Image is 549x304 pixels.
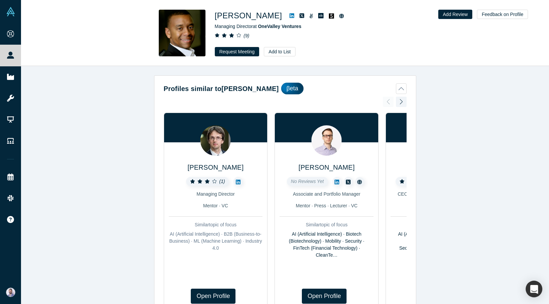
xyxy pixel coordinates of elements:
[169,202,263,209] div: Mentor · VC
[258,24,301,29] a: OneValley Ventures
[243,33,249,38] i: ( 9 )
[391,221,485,228] div: Similar topic of focus
[280,221,374,228] div: Similar topic of focus
[264,47,295,56] button: Add to List
[302,289,347,304] a: Open Profile
[215,47,259,56] button: Request Meeting
[191,289,235,304] a: Open Profile
[215,24,302,29] span: Managing Director at
[438,10,473,19] button: Add Review
[391,202,485,209] div: Angel · Mentor · VC
[196,191,234,197] span: Managing Director
[6,288,15,297] img: Sam Jadali's Account
[169,221,263,228] div: Similar topic of focus
[280,202,374,209] div: Mentor · Press · Lecturer · VC
[6,7,15,16] img: Alchemist Vault Logo
[293,191,360,197] span: Associate and Portfolio Manager
[200,125,231,156] img: Georgi Katanov's Profile Image
[219,179,225,184] i: ( 1 )
[281,83,304,94] div: βeta
[391,231,485,259] div: AI (Artificial Intelligence) · Healthcare · Platform as a Service (PaaS) · Security · Startups · ...
[477,10,528,19] button: Feedback on Profile
[312,125,342,156] img: Cyril Shtabtsovsky's Profile Image
[187,164,243,171] a: [PERSON_NAME]
[291,179,324,184] span: No Reviews Yet
[280,231,374,259] div: AI (Artificial Intelligence) · Biotech (Biotechnology) · Mobility · Security · FinTech (Financial...
[215,10,282,22] h1: [PERSON_NAME]
[159,10,205,56] img: Juan Scarlett's Profile Image
[164,84,279,94] h2: Profiles similar to [PERSON_NAME]
[169,231,262,251] span: AI (Artificial Intelligence) · B2B (Business-to-Business) · ML (Machine Learning) · Industry 4.0
[164,83,407,94] button: Profiles similar to[PERSON_NAME]βeta
[299,164,355,171] a: [PERSON_NAME]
